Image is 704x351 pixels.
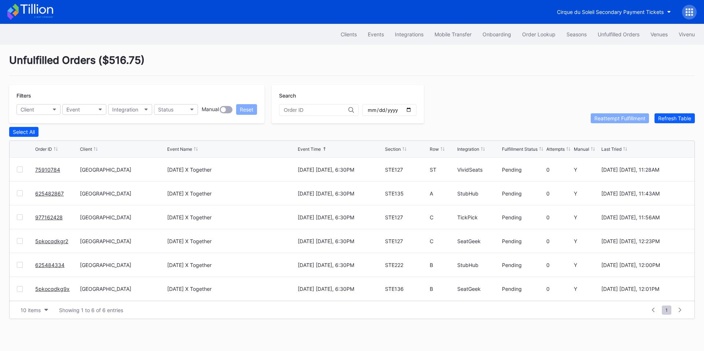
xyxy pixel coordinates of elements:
[594,115,645,121] div: Reattempt Fulfillment
[430,214,455,220] div: C
[546,167,572,173] div: 0
[601,146,621,152] div: Last Tried
[385,286,428,292] div: STE136
[650,31,668,37] div: Venues
[298,214,384,220] div: [DATE] [DATE], 6:30PM
[457,167,500,173] div: VividSeats
[566,31,587,37] div: Seasons
[502,146,538,152] div: Fulfillment Status
[645,28,673,41] button: Venues
[502,286,545,292] div: Pending
[17,305,52,315] button: 10 items
[457,286,500,292] div: SeatGeek
[298,286,384,292] div: [DATE] [DATE], 6:30PM
[430,167,455,173] div: ST
[502,190,545,197] div: Pending
[66,106,80,113] div: Event
[167,262,212,268] div: [DATE] X Together
[385,262,428,268] div: STE222
[385,146,401,152] div: Section
[385,238,428,244] div: STE127
[601,262,687,268] div: [DATE] [DATE], 12:00PM
[35,286,70,292] a: 5pkocqdkg9x
[80,190,166,197] div: [GEOGRAPHIC_DATA]
[517,28,561,41] button: Order Lookup
[80,146,92,152] div: Client
[483,31,511,37] div: Onboarding
[591,113,649,123] button: Reattempt Fulfillment
[574,262,599,268] div: Y
[21,106,34,113] div: Client
[154,104,198,115] button: Status
[108,104,152,115] button: Integration
[35,238,68,244] a: 5pkocqdkgr2
[502,167,545,173] div: Pending
[167,238,212,244] div: [DATE] X Together
[335,28,362,41] button: Clients
[158,106,173,113] div: Status
[80,286,166,292] div: [GEOGRAPHIC_DATA]
[298,167,384,173] div: [DATE] [DATE], 6:30PM
[546,238,572,244] div: 0
[574,214,599,220] div: Y
[601,286,687,292] div: [DATE] [DATE], 12:01PM
[298,146,321,152] div: Event Time
[35,146,52,152] div: Order ID
[240,106,253,113] div: Reset
[502,262,545,268] div: Pending
[80,167,166,173] div: [GEOGRAPHIC_DATA]
[9,54,695,76] div: Unfulfilled Orders ( $516.75 )
[430,146,439,152] div: Row
[601,214,687,220] div: [DATE] [DATE], 11:56AM
[598,31,639,37] div: Unfulfilled Orders
[430,262,455,268] div: B
[546,146,565,152] div: Attempts
[385,190,428,197] div: STE135
[457,262,500,268] div: StubHub
[430,238,455,244] div: C
[477,28,517,41] button: Onboarding
[35,190,64,197] a: 625482867
[654,113,695,123] button: Refresh Table
[430,286,455,292] div: B
[21,307,41,313] div: 10 items
[35,262,65,268] a: 625484334
[592,28,645,41] button: Unfulfilled Orders
[574,146,589,152] div: Manual
[16,92,257,99] div: Filters
[341,31,357,37] div: Clients
[298,238,384,244] div: [DATE] [DATE], 6:30PM
[167,146,192,152] div: Event Name
[362,28,389,41] a: Events
[80,262,166,268] div: [GEOGRAPHIC_DATA]
[457,190,500,197] div: StubHub
[574,238,599,244] div: Y
[279,92,417,99] div: Search
[551,5,676,19] button: Cirque du Soleil Secondary Payment Tickets
[561,28,592,41] button: Seasons
[236,104,257,115] button: Reset
[673,28,700,41] button: Vivenu
[457,146,479,152] div: Integration
[385,214,428,220] div: STE127
[429,28,477,41] a: Mobile Transfer
[9,127,38,137] button: Select All
[574,286,599,292] div: Y
[368,31,384,37] div: Events
[502,214,545,220] div: Pending
[434,31,472,37] div: Mobile Transfer
[298,190,384,197] div: [DATE] [DATE], 6:30PM
[167,190,212,197] div: [DATE] X Together
[13,129,35,135] div: Select All
[522,31,555,37] div: Order Lookup
[546,190,572,197] div: 0
[557,9,664,15] div: Cirque du Soleil Secondary Payment Tickets
[574,167,599,173] div: Y
[62,104,106,115] button: Event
